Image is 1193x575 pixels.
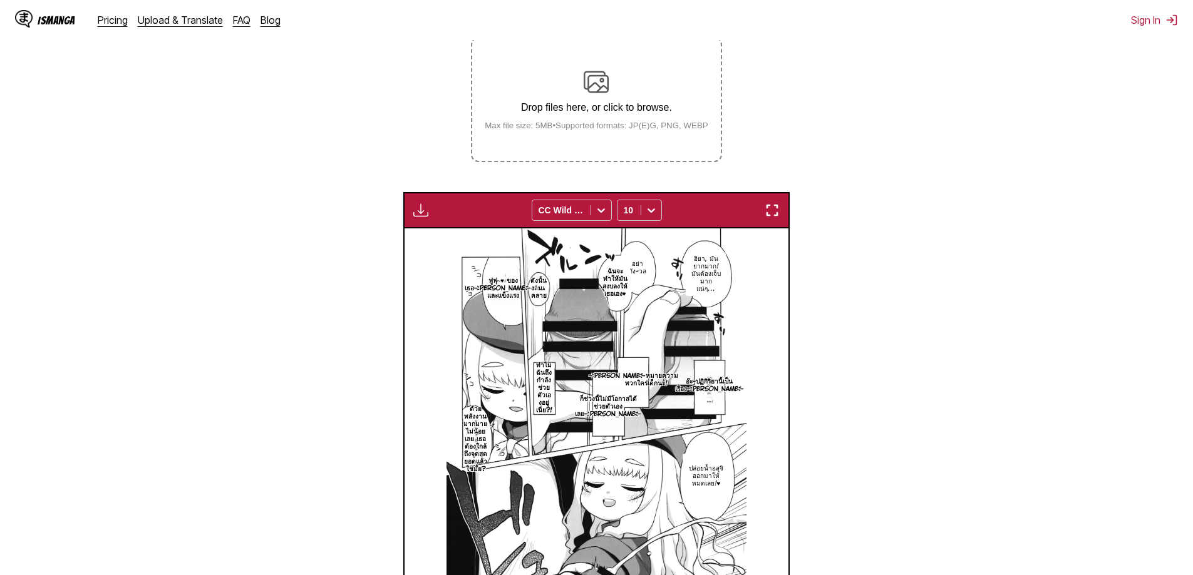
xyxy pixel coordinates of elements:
a: IsManga LogoIsManga [15,10,98,30]
p: ฉันจะทำให้มันสงบลงให้เธอเอง♥ [599,265,631,300]
p: ก็ช่วงนี้ไม่มีโอกาสได้ช่วยตัวเองเลย[PERSON_NAME] [572,393,644,420]
a: FAQ [233,14,250,26]
img: Enter fullscreen [765,203,780,218]
img: Download translated images [413,203,428,218]
p: อย่ากัง-วล [626,258,649,278]
p: อ๊ะ-ปฏิกิริยานี้เป็นเรื่อง[PERSON_NAME] [673,375,746,395]
p: ปล่อยน้ำอสุจิออกมาให้หมดเลย!♥ [685,462,726,490]
img: Sign out [1165,14,1178,26]
img: IsManga Logo [15,10,33,28]
p: ทำไมฉันถึงกำลังช่วยตัวเองอยู่เนี่ย?! [533,359,555,417]
a: Upload & Translate [138,14,223,26]
a: Pricing [98,14,128,26]
p: [PERSON_NAME]หมายความว่าฉันเป็นพวกใคร่เด็กนะ! [586,370,681,390]
p: อิยา, มันยากมาก! มันต้องเจ็บมากแน่ๆ... [688,253,723,295]
p: ฟูฟุ~♥ ของเธอ[PERSON_NAME]งามและแข็งแรง [462,275,545,302]
div: IsManga [38,14,75,26]
p: Drop files here, or click to browse. [475,102,718,113]
p: ด้วยพลังงานมากมาย ไม่น้อยเลย เธอต้องใกล้ถึงจุดสุดยอดแล้วใช่มั้ย? [460,403,491,476]
a: Blog [261,14,281,26]
button: Sign In [1131,14,1178,26]
small: Max file size: 5MB • Supported formats: JP(E)G, PNG, WEBP [475,121,718,130]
